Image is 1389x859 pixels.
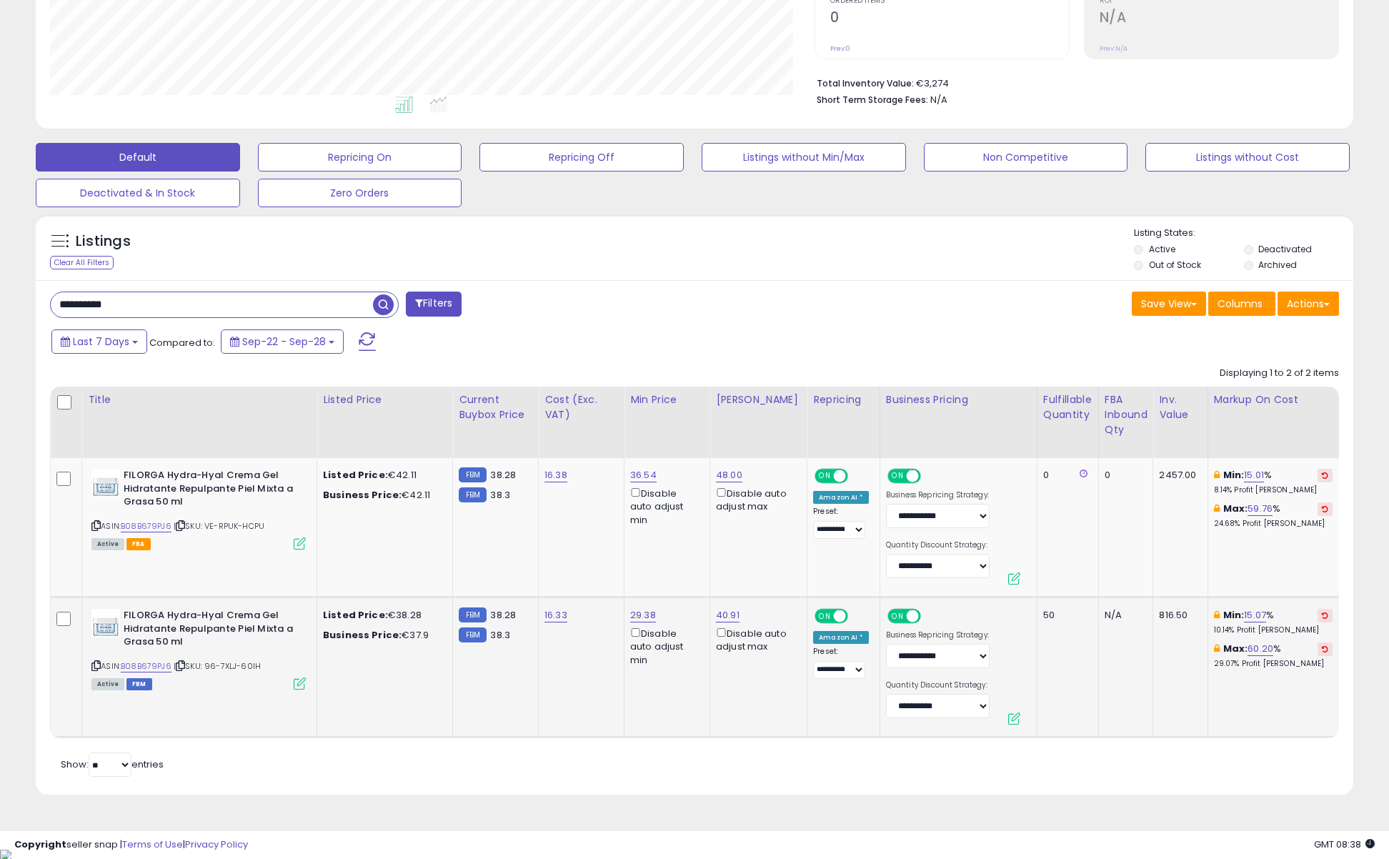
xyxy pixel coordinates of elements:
button: Columns [1208,292,1275,316]
button: Repricing Off [479,143,684,172]
b: Business Price: [323,628,402,642]
div: Disable auto adjust max [716,625,796,653]
span: OFF [846,610,869,622]
div: 2457.00 [1159,469,1196,482]
span: ON [816,470,834,482]
a: 48.00 [716,468,742,482]
span: OFF [846,470,869,482]
label: Deactivated [1258,243,1312,255]
span: 38.3 [490,488,510,502]
span: Compared to: [149,336,215,349]
a: 16.33 [544,608,567,622]
div: % [1214,469,1333,495]
div: Amazon AI * [813,631,869,644]
a: 15.01 [1244,468,1264,482]
div: FBA inbound Qty [1105,392,1147,437]
div: [PERSON_NAME] [716,392,801,407]
div: €38.28 [323,609,442,622]
label: Archived [1258,259,1297,271]
button: Last 7 Days [51,329,147,354]
img: 41WObNUppfL._SL40_.jpg [91,609,120,637]
div: Cost (Exc. VAT) [544,392,618,422]
div: N/A [1105,609,1142,622]
div: Fulfillable Quantity [1043,392,1092,422]
span: OFF [918,610,941,622]
label: Active [1149,243,1175,255]
span: | SKU: VE-RPUK-HCPU [174,520,264,532]
a: 36.54 [630,468,657,482]
button: Zero Orders [258,179,462,207]
span: 38.28 [490,468,516,482]
button: Actions [1278,292,1339,316]
b: FILORGA Hydra-Hyal Crema Gel Hidratante Repulpante Piel Mixta a Grasa 50 ml [124,469,297,512]
div: 0 [1043,469,1087,482]
div: 0 [1105,469,1142,482]
a: 16.38 [544,468,567,482]
div: Preset: [813,507,869,539]
th: The percentage added to the cost of goods (COGS) that forms the calculator for Min & Max prices. [1208,387,1343,458]
small: FBM [459,487,487,502]
h2: 0 [830,9,1069,29]
b: Min: [1223,608,1245,622]
button: Listings without Min/Max [702,143,906,172]
span: ON [889,470,907,482]
p: 8.14% Profit [PERSON_NAME] [1214,485,1333,495]
a: B08B679PJ6 [121,660,171,672]
div: Clear All Filters [50,256,114,269]
b: Max: [1223,502,1248,515]
div: Current Buybox Price [459,392,532,422]
button: Sep-22 - Sep-28 [221,329,344,354]
span: Last 7 Days [73,334,129,349]
span: 38.3 [490,628,510,642]
b: FILORGA Hydra-Hyal Crema Gel Hidratante Repulpante Piel Mixta a Grasa 50 ml [124,609,297,652]
b: Min: [1223,468,1245,482]
button: Repricing On [258,143,462,172]
div: Listed Price [323,392,447,407]
span: N/A [930,93,947,106]
span: FBM [126,678,152,690]
label: Quantity Discount Strategy: [886,680,990,690]
div: Amazon AI * [813,491,869,504]
span: ON [816,610,834,622]
strong: Copyright [14,838,66,851]
h5: Listings [76,232,131,252]
button: Non Competitive [924,143,1128,172]
div: seller snap | | [14,838,248,852]
span: 2025-10-6 08:38 GMT [1314,838,1375,851]
div: % [1214,609,1333,635]
b: Max: [1223,642,1248,655]
span: All listings currently available for purchase on Amazon [91,678,124,690]
span: 38.28 [490,608,516,622]
button: Save View [1132,292,1206,316]
span: FBA [126,538,151,550]
small: FBM [459,467,487,482]
div: Repricing [813,392,874,407]
span: Sep-22 - Sep-28 [242,334,326,349]
div: Preset: [813,647,869,679]
div: Title [88,392,311,407]
p: 29.07% Profit [PERSON_NAME] [1214,659,1333,669]
div: Disable auto adjust min [630,625,699,667]
div: ASIN: [91,469,306,548]
div: Min Price [630,392,704,407]
b: Business Price: [323,488,402,502]
div: Business Pricing [886,392,1031,407]
b: Listed Price: [323,468,388,482]
a: 15.07 [1244,608,1266,622]
div: 816.50 [1159,609,1196,622]
p: 10.14% Profit [PERSON_NAME] [1214,625,1333,635]
a: 29.38 [630,608,656,622]
small: FBM [459,607,487,622]
small: FBM [459,627,487,642]
b: Listed Price: [323,608,388,622]
a: Privacy Policy [185,838,248,851]
button: Listings without Cost [1145,143,1350,172]
div: % [1214,642,1333,669]
p: 24.68% Profit [PERSON_NAME] [1214,519,1333,529]
span: Show: entries [61,758,164,771]
button: Deactivated & In Stock [36,179,240,207]
button: Default [36,143,240,172]
label: Business Repricing Strategy: [886,490,990,500]
button: Filters [406,292,462,317]
label: Business Repricing Strategy: [886,630,990,640]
